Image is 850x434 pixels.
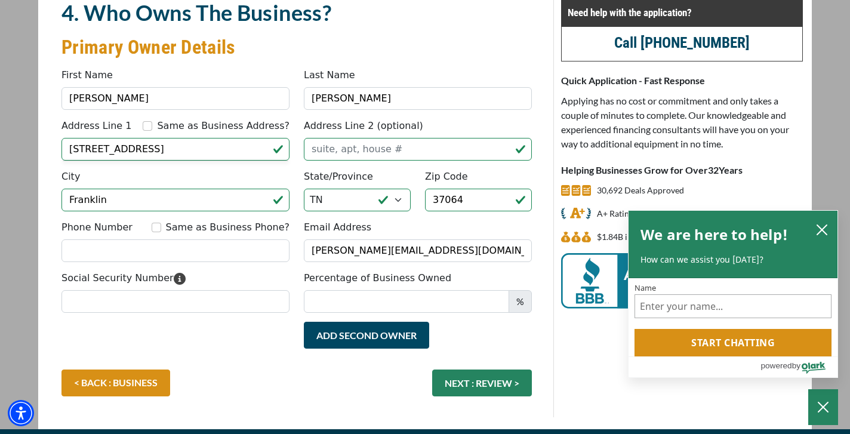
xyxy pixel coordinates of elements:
h3: Primary Owner Details [61,35,532,59]
p: Need help with the application? [568,5,796,20]
span: % [509,290,532,313]
input: Name [635,294,831,318]
label: Address Line 2 (optional) [304,119,423,133]
label: Phone Number [61,220,133,235]
p: Helping Businesses Grow for Over Years [561,163,803,177]
p: $1,835,173,041 in Financed Equipment [597,230,710,244]
img: BBB Acredited Business and SSL Protection [561,253,776,309]
span: by [792,358,800,373]
label: Address Line 1 [61,119,131,133]
button: Start chatting [635,329,831,356]
p: Applying has no cost or commitment and only takes a couple of minutes to complete. Our knowledgea... [561,94,803,151]
button: close chatbox [812,221,831,238]
div: olark chatbox [628,210,838,378]
button: NEXT : REVIEW > [432,370,532,396]
a: Powered by Olark [760,357,837,377]
label: State/Province [304,170,373,184]
a: < BACK : BUSINESS [61,370,170,396]
p: 30,692 Deals Approved [597,183,684,198]
p: How can we assist you [DATE]? [640,254,826,266]
label: First Name [61,68,113,82]
span: powered [760,358,792,373]
button: Close Chatbox [808,389,838,425]
button: Add Second Owner [304,322,429,349]
span: 32 [708,164,719,176]
label: Email Address [304,220,371,235]
h2: We are here to help! [640,223,788,247]
label: Social Security Number [61,271,186,285]
label: Name [635,284,831,292]
input: suite, apt, house # [304,138,532,161]
label: Percentage of Business Owned [304,271,451,285]
label: Zip Code [425,170,468,184]
label: Same as Business Address? [157,119,290,133]
div: Accessibility Menu [8,400,34,426]
label: Same as Business Phone? [166,220,290,235]
p: A+ Rating With BBB [597,207,672,221]
p: Quick Application - Fast Response [561,73,803,88]
svg: Please enter your Social Security Number. We use this information to identify you and process you... [174,273,186,285]
a: call (847) 232-7803 [614,34,750,51]
label: Last Name [304,68,355,82]
label: City [61,170,80,184]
